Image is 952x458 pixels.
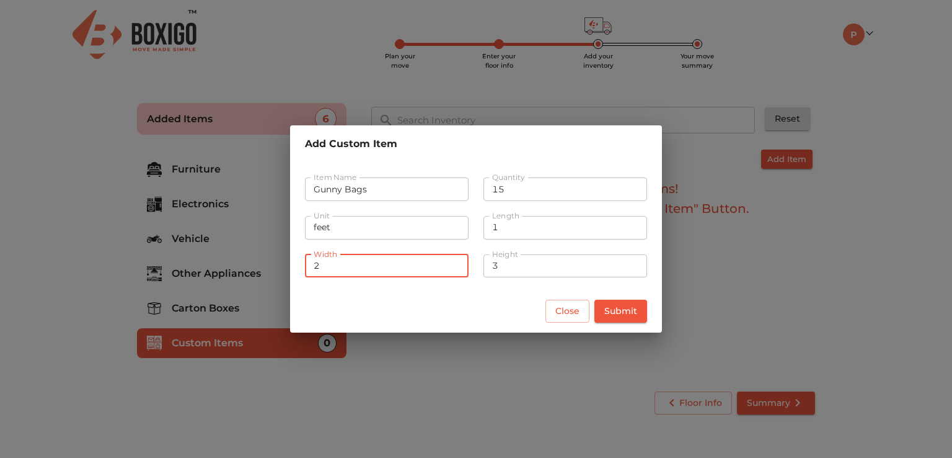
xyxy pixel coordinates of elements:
[604,303,637,319] span: Submit
[305,254,469,278] input: Width
[594,300,647,323] button: Submit
[555,303,580,319] span: Close
[483,254,647,278] input: Height
[483,177,647,201] input: Quantity
[305,135,647,153] h6: Add Custom Item
[483,216,647,240] input: Length
[305,216,469,240] input: Unit
[545,300,589,323] button: Close
[305,177,469,201] input: Item Name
